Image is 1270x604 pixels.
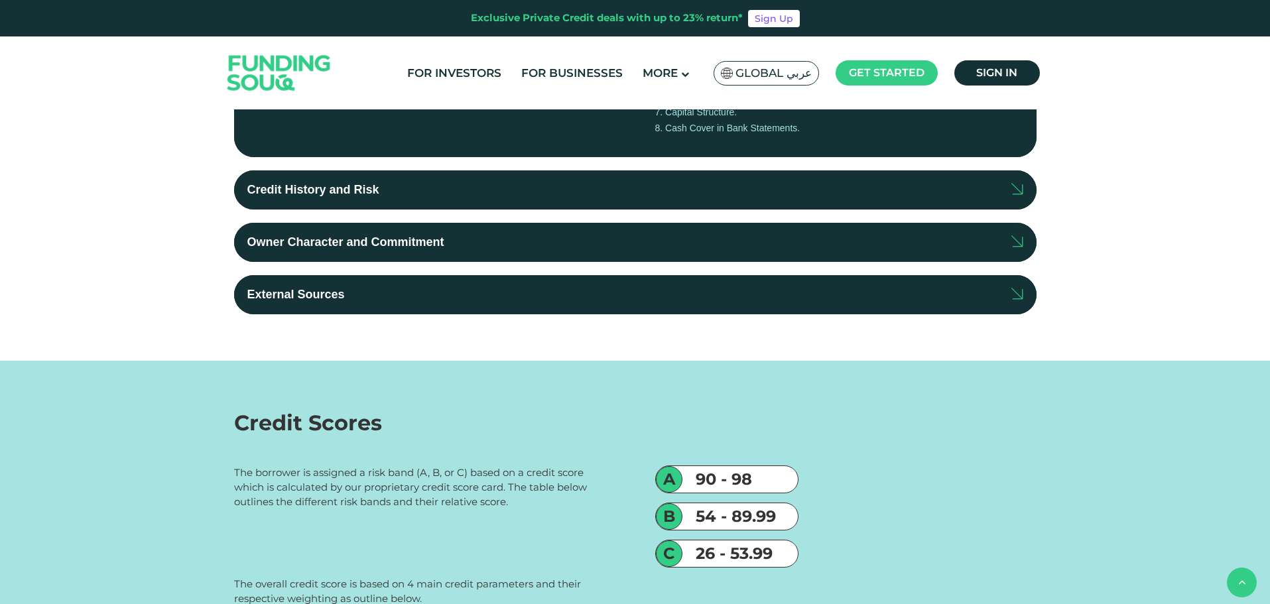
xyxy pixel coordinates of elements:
[656,503,682,530] div: B
[682,505,798,528] div: 54 - 89.99
[682,467,798,491] div: 90 - 98
[471,11,743,26] div: Exclusive Private Credit deals with up to 23% return*
[655,121,1023,137] li: Cash Cover in Bank Statements.
[656,466,682,493] div: A
[735,66,812,81] span: Global عربي
[1011,287,1023,299] img: arrow up
[247,286,345,304] div: External Sources
[1011,235,1023,247] img: arrow right
[682,542,798,566] div: 26 - 53.99
[518,62,626,84] a: For Businesses
[748,10,800,27] a: Sign Up
[976,66,1017,79] span: Sign in
[643,66,678,80] span: More
[655,105,1023,121] li: Capital Structure.
[214,40,344,107] img: Logo
[404,62,505,84] a: For Investors
[234,407,1037,439] div: Credit Scores
[247,181,379,199] div: Credit History and Risk
[234,465,615,509] div: The borrower is assigned a risk band (A, B, or C) based on a credit score which is calculated by ...
[721,68,733,79] img: SA Flag
[1227,568,1257,597] button: back
[656,540,682,567] div: C
[1011,182,1023,194] img: arrow right
[849,66,924,79] span: Get started
[247,233,444,251] div: Owner Character and Commitment
[954,60,1040,86] a: Sign in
